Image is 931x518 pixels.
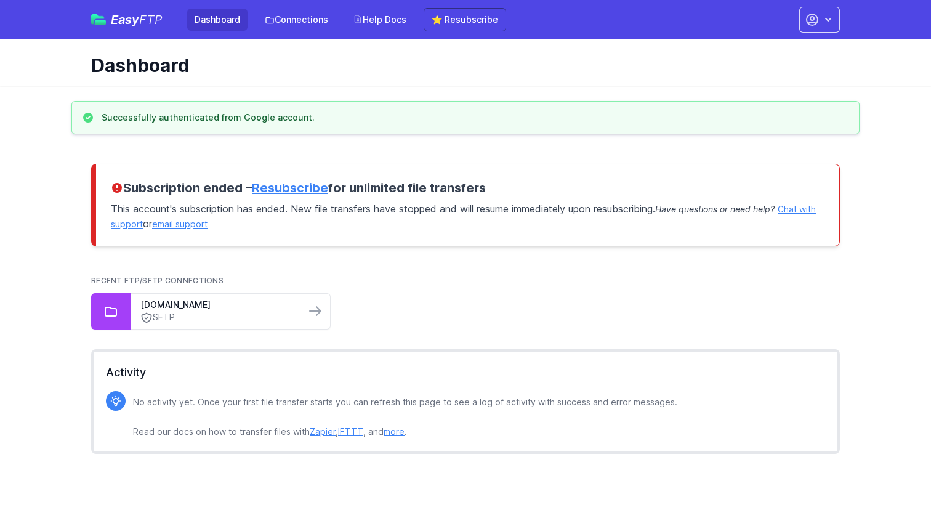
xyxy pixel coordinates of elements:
a: Connections [257,9,336,31]
img: easyftp_logo.png [91,14,106,25]
h1: Dashboard [91,54,830,76]
a: SFTP [140,311,296,324]
a: IFTTT [338,426,363,437]
a: [DOMAIN_NAME] [140,299,296,311]
h3: Subscription ended – for unlimited file transfers [111,179,824,196]
a: EasyFTP [91,14,163,26]
a: Dashboard [187,9,248,31]
a: ⭐ Resubscribe [424,8,506,31]
p: No activity yet. Once your first file transfer starts you can refresh this page to see a log of a... [133,395,677,439]
span: Have questions or need help? [655,204,775,214]
h2: Recent FTP/SFTP Connections [91,276,840,286]
a: Help Docs [345,9,414,31]
p: This account's subscription has ended. New file transfers have stopped and will resume immediatel... [111,196,824,231]
a: more [384,426,405,437]
h2: Activity [106,364,825,381]
a: email support [152,219,208,229]
span: FTP [139,12,163,27]
span: Easy [111,14,163,26]
a: Resubscribe [252,180,328,195]
h3: Successfully authenticated from Google account. [102,111,315,124]
a: Zapier [310,426,336,437]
